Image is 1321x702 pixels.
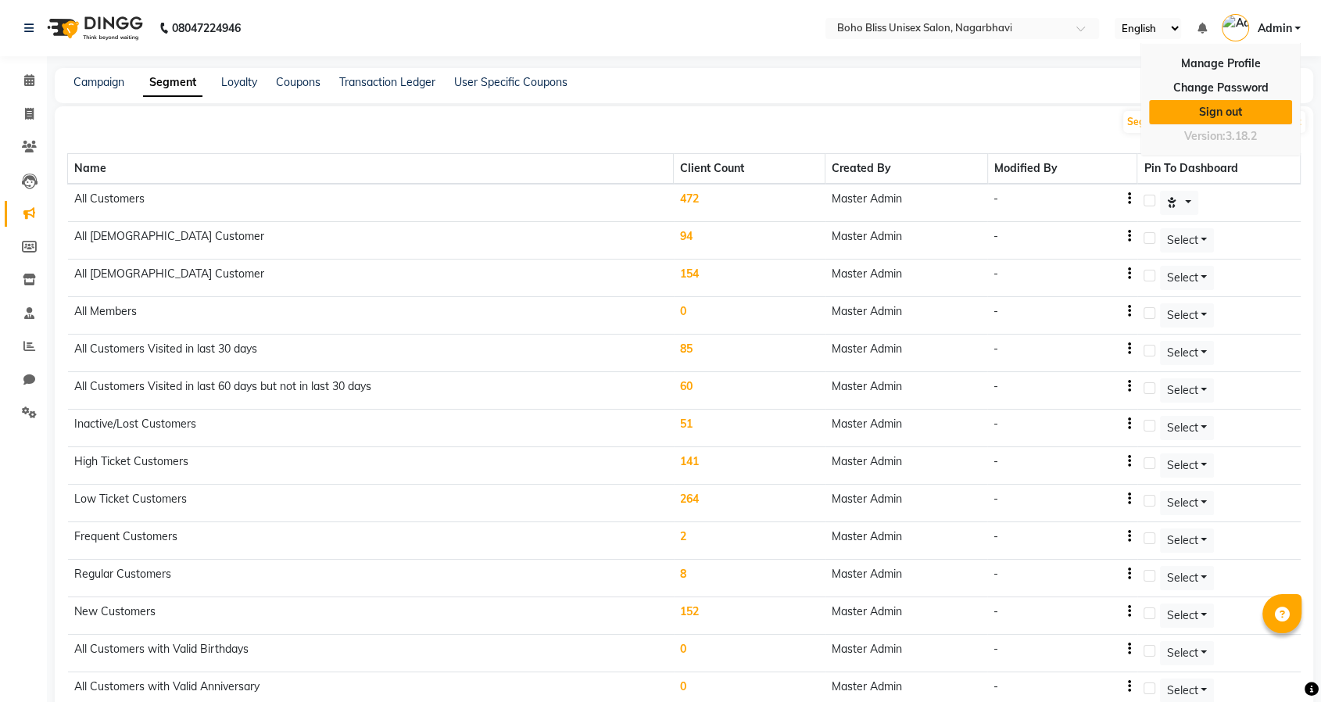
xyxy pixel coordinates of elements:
div: - [993,191,998,207]
button: Select [1160,416,1215,440]
button: Select [1160,528,1215,553]
td: All Customers with Valid Birthdays [68,635,674,672]
a: Coupons [276,75,320,89]
button: Select [1160,303,1215,328]
a: Manage Profile [1149,52,1292,76]
button: Select [1160,453,1215,478]
span: Select [1167,571,1198,585]
button: Select [1160,341,1215,365]
th: Name [68,154,674,184]
td: Master Admin [825,635,988,672]
div: - [993,566,998,582]
td: 85 [674,335,825,372]
td: Master Admin [825,485,988,522]
div: - [993,303,998,320]
td: 472 [674,184,825,222]
td: All [DEMOGRAPHIC_DATA] Customer [68,222,674,260]
span: Select [1167,496,1198,510]
td: Master Admin [825,447,988,485]
td: Master Admin [825,372,988,410]
td: 0 [674,297,825,335]
td: All Customers Visited in last 60 days but not in last 30 days [68,372,674,410]
button: Select [1160,228,1215,253]
th: Created By [825,154,988,184]
th: Client Count [674,154,825,184]
button: Select [1160,378,1215,403]
td: 51 [674,410,825,447]
span: Select [1167,421,1198,435]
span: Admin [1257,20,1291,37]
td: Master Admin [825,522,988,560]
span: Select [1167,270,1198,285]
a: User Specific Coupons [454,75,567,89]
a: Transaction Ledger [339,75,435,89]
a: Campaign [73,75,124,89]
span: Select [1167,646,1198,660]
button: Select [1160,566,1215,590]
span: Select [1167,346,1198,360]
img: Admin [1222,14,1249,41]
td: 141 [674,447,825,485]
button: Select [1160,266,1215,290]
a: Sign out [1149,100,1292,124]
td: Regular Customers [68,560,674,597]
td: Master Admin [825,260,988,297]
td: 2 [674,522,825,560]
span: Select [1167,383,1198,397]
td: New Customers [68,597,674,635]
td: Master Admin [825,560,988,597]
div: - [993,228,998,245]
span: Select [1167,233,1198,247]
div: - [993,679,998,695]
div: - [993,641,998,657]
img: logo [40,6,147,50]
td: 154 [674,260,825,297]
a: Change Password [1149,76,1292,100]
td: Master Admin [825,222,988,260]
td: 8 [674,560,825,597]
td: 264 [674,485,825,522]
td: All [DEMOGRAPHIC_DATA] Customer [68,260,674,297]
td: Master Admin [825,597,988,635]
td: Master Admin [825,410,988,447]
td: 60 [674,372,825,410]
td: Master Admin [825,297,988,335]
td: 0 [674,635,825,672]
td: 152 [674,597,825,635]
th: Pin To Dashboard [1137,154,1301,184]
td: All Customers Visited in last 30 days [68,335,674,372]
div: - [993,378,998,395]
td: All Members [68,297,674,335]
div: - [993,528,998,545]
div: Version:3.18.2 [1149,125,1292,148]
div: - [993,453,998,470]
td: Master Admin [825,184,988,222]
a: Loyalty [221,75,257,89]
a: Segment [143,69,202,97]
button: Segment Suggestions [1123,111,1229,133]
button: Select [1160,604,1215,628]
th: Modified By [987,154,1137,184]
span: Select [1167,533,1198,547]
td: High Ticket Customers [68,447,674,485]
span: Select [1167,308,1198,322]
button: Select [1160,491,1215,515]
span: Select [1167,608,1198,622]
div: - [993,266,998,282]
td: Frequent Customers [68,522,674,560]
div: - [993,341,998,357]
td: All Customers [68,184,674,222]
b: 08047224946 [172,6,241,50]
td: Low Ticket Customers [68,485,674,522]
div: - [993,604,998,620]
span: Select [1167,458,1198,472]
span: Select [1167,683,1198,697]
td: 94 [674,222,825,260]
td: Master Admin [825,335,988,372]
div: - [993,491,998,507]
td: Inactive/Lost Customers [68,410,674,447]
button: Select [1160,641,1215,665]
div: - [993,416,998,432]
